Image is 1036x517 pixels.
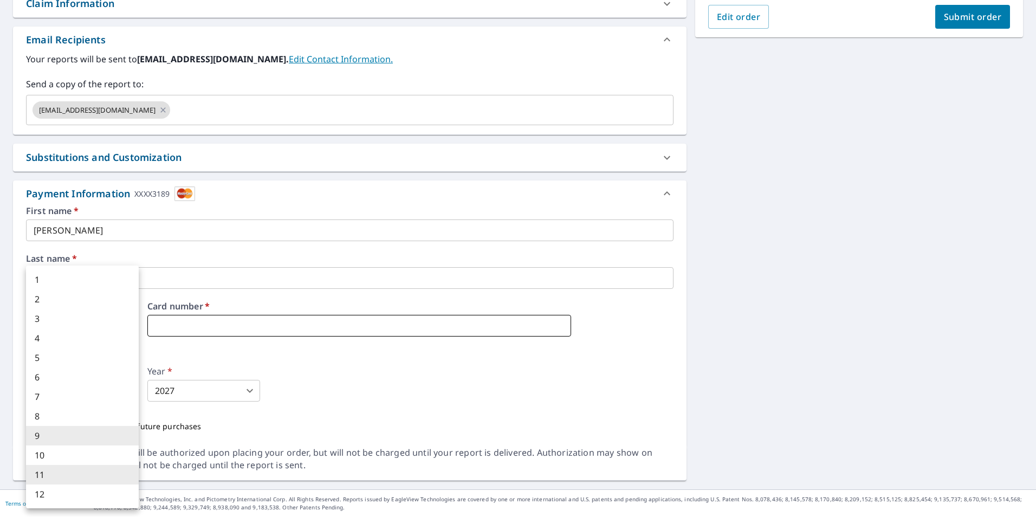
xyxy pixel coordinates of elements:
[26,387,139,406] li: 7
[26,445,139,465] li: 10
[26,406,139,426] li: 8
[26,270,139,289] li: 1
[26,328,139,348] li: 4
[26,309,139,328] li: 3
[26,367,139,387] li: 6
[26,348,139,367] li: 5
[26,289,139,309] li: 2
[26,426,139,445] li: 9
[26,465,139,484] li: 11
[26,484,139,504] li: 12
